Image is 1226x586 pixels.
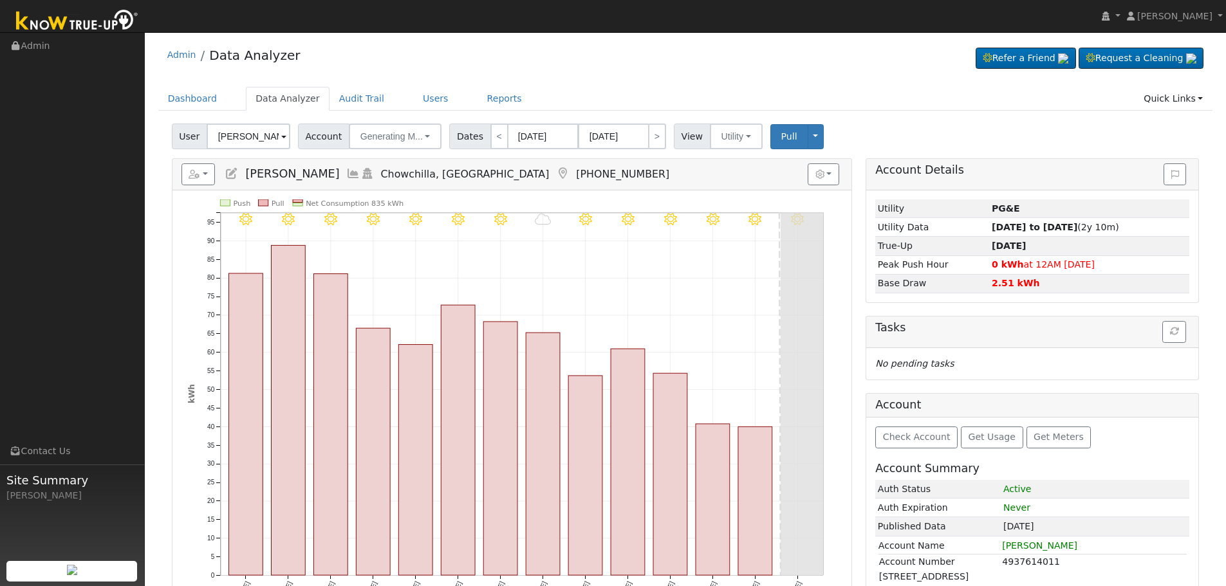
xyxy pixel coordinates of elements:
[961,426,1023,448] button: Get Usage
[207,479,215,486] text: 25
[878,569,1187,584] td: [STREET_ADDRESS]
[441,305,475,575] rect: onclick=""
[878,538,1001,553] td: Account Name
[207,311,215,318] text: 70
[875,426,958,448] button: Check Account
[1001,499,1189,517] td: Never
[207,535,215,542] text: 10
[245,167,339,180] span: [PERSON_NAME]
[992,203,1020,214] strong: ID: 17375469, authorized: 10/06/25
[696,424,730,575] rect: onclick=""
[483,322,517,575] rect: onclick=""
[674,124,711,149] span: View
[535,213,551,226] i: 9/29 - MostlyCloudy
[1001,480,1189,499] td: 1
[875,398,921,411] h5: Account
[360,167,375,180] a: Login As (last Never)
[207,219,215,226] text: 95
[992,222,1077,232] strong: [DATE] to [DATE]
[748,213,761,226] i: 10/04 - MostlyClear
[449,124,490,149] span: Dates
[883,432,951,442] span: Check Account
[167,50,196,60] a: Admin
[207,330,215,337] text: 65
[246,87,330,111] a: Data Analyzer
[653,373,687,575] rect: onclick=""
[346,167,360,180] a: Multi-Series Graph
[207,516,215,523] text: 15
[398,345,432,576] rect: onclick=""
[1186,53,1196,64] img: retrieve
[356,328,390,575] rect: onclick=""
[738,427,772,576] rect: onclick=""
[875,499,1001,517] td: Auth Expiration
[555,167,570,180] a: Map
[1134,87,1212,111] a: Quick Links
[878,554,1002,570] td: Account Number
[1164,163,1186,185] button: Issue History
[875,199,989,218] td: Utility
[207,367,215,374] text: 55
[207,275,215,282] text: 80
[989,255,1189,274] td: at 12AM [DATE]
[67,565,77,575] img: retrieve
[1058,53,1068,64] img: retrieve
[207,293,215,300] text: 75
[969,432,1016,442] span: Get Usage
[6,472,138,489] span: Site Summary
[207,256,215,263] text: 85
[781,131,797,142] span: Pull
[207,124,290,149] input: Select a User
[875,163,1189,177] h5: Account Details
[239,213,252,226] i: 9/22 - Clear
[875,274,989,293] td: Base Draw
[622,213,635,226] i: 10/01 - Clear
[1003,521,1034,531] span: [DATE]
[992,259,1024,270] strong: 0 kWh
[306,199,404,208] text: Net Consumption 835 kWh
[875,358,954,369] i: No pending tasks
[875,462,1189,475] h5: Account Summary
[579,213,592,226] i: 9/30 - Clear
[228,273,263,575] rect: onclick=""
[172,124,207,149] span: User
[568,376,602,575] rect: onclick=""
[478,87,532,111] a: Reports
[875,480,1001,499] td: Auth Status
[360,131,423,142] span: Generating M...
[706,213,719,226] i: 10/03 - MostlyClear
[992,278,1040,288] strong: 2.51 kWh
[413,87,458,111] a: Users
[875,517,1001,536] td: Published Data
[526,333,560,575] rect: onclick=""
[992,222,1119,232] span: (2y 10m)
[210,572,214,579] text: 0
[490,124,508,149] a: <
[282,213,295,226] i: 9/23 - Clear
[770,124,808,149] button: Pull
[409,213,422,226] i: 9/26 - Clear
[271,246,305,576] rect: onclick=""
[313,274,348,576] rect: onclick=""
[207,237,215,244] text: 90
[875,321,1189,334] h5: Tasks
[1079,48,1203,69] a: Request a Cleaning
[367,213,380,226] i: 9/25 - Clear
[976,48,1076,69] a: Refer a Friend
[875,218,989,237] td: Utility Data
[207,423,215,430] text: 40
[1001,538,1187,553] td: [PERSON_NAME]
[1001,554,1186,570] td: 4937614011
[187,384,196,403] text: kWh
[452,213,465,226] i: 9/27 - Clear
[271,199,284,208] text: Pull
[225,167,239,180] a: Edit User (2814)
[1026,426,1091,448] button: Get Meters
[1162,321,1186,343] button: Refresh
[207,386,215,393] text: 50
[494,213,507,226] i: 9/28 - Clear
[664,213,676,226] i: 10/02 - MostlyClear
[1137,11,1212,21] span: [PERSON_NAME]
[875,237,989,255] td: True-Up
[992,241,1026,251] strong: [DATE]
